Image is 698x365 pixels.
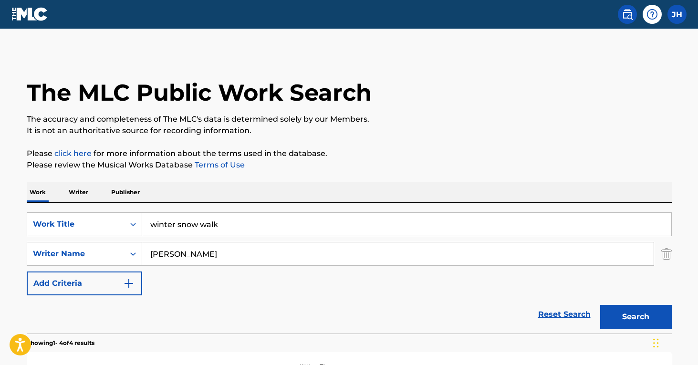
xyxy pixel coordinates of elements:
p: Please for more information about the terms used in the database. [27,148,672,159]
p: It is not an authoritative source for recording information. [27,125,672,136]
a: click here [54,149,92,158]
iframe: Resource Center [671,229,698,308]
p: Please review the Musical Works Database [27,159,672,171]
div: Help [643,5,662,24]
button: Search [600,305,672,329]
h1: The MLC Public Work Search [27,78,372,107]
a: Terms of Use [193,160,245,169]
img: MLC Logo [11,7,48,21]
img: search [622,9,633,20]
iframe: Chat Widget [650,319,698,365]
p: Publisher [108,182,143,202]
a: Reset Search [533,304,595,325]
p: Showing 1 - 4 of 4 results [27,339,94,347]
p: Writer [66,182,91,202]
form: Search Form [27,212,672,334]
a: Public Search [618,5,637,24]
img: 9d2ae6d4665cec9f34b9.svg [123,278,135,289]
img: Delete Criterion [661,242,672,266]
div: User Menu [667,5,687,24]
p: The accuracy and completeness of The MLC's data is determined solely by our Members. [27,114,672,125]
img: help [646,9,658,20]
div: Writer Name [33,248,119,260]
div: Drag [653,329,659,357]
p: Work [27,182,49,202]
button: Add Criteria [27,271,142,295]
div: Work Title [33,219,119,230]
